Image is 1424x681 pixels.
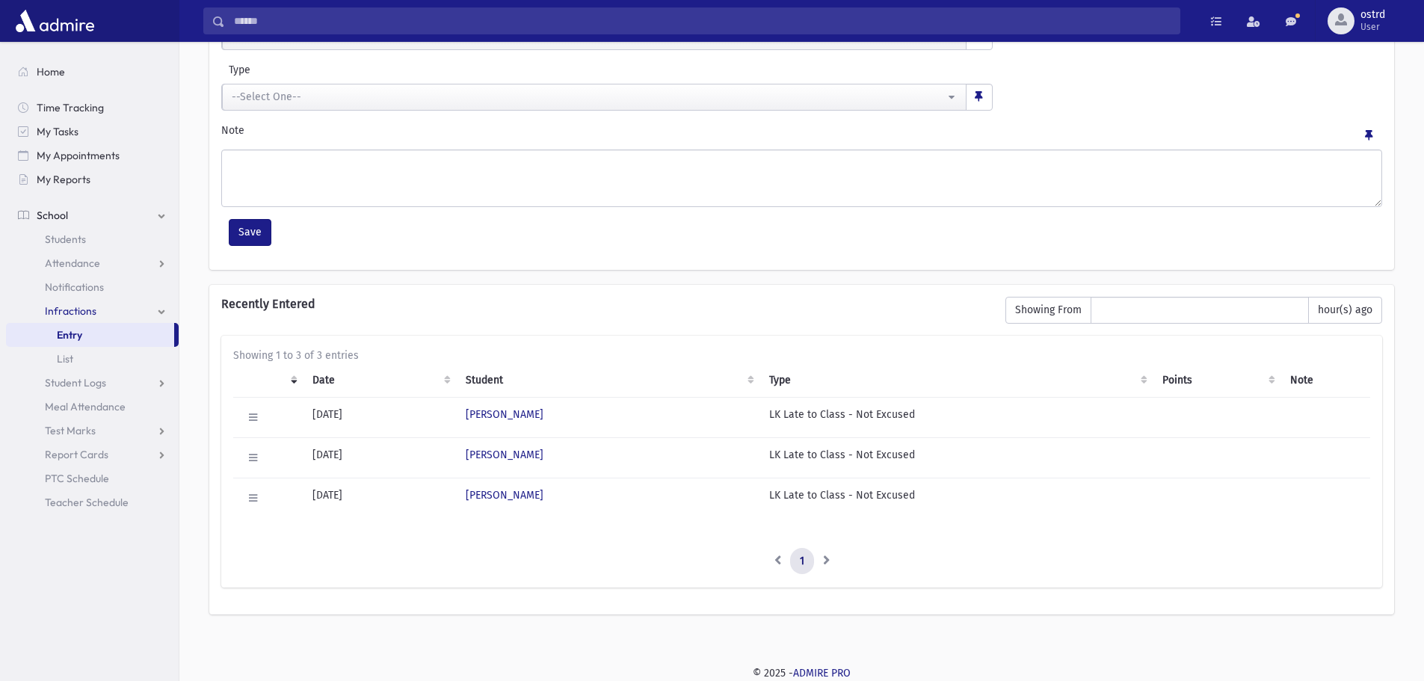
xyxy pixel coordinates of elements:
a: Test Marks [6,419,179,443]
th: Points: activate to sort column ascending [1153,363,1281,398]
span: Test Marks [45,424,96,437]
span: My Reports [37,173,90,186]
a: Teacher Schedule [6,490,179,514]
span: Home [37,65,65,78]
a: Attendance [6,251,179,275]
a: Entry [6,323,174,347]
a: Notifications [6,275,179,299]
span: Entry [57,328,82,342]
span: Students [45,232,86,246]
a: [PERSON_NAME] [466,408,543,421]
a: [PERSON_NAME] [466,449,543,461]
span: User [1360,21,1385,33]
a: Students [6,227,179,251]
td: LK Late to Class - Not Excused [760,478,1154,518]
td: LK Late to Class - Not Excused [760,397,1154,437]
span: Student Logs [45,376,106,389]
button: Save [229,219,271,246]
span: Report Cards [45,448,108,461]
a: My Appointments [6,144,179,167]
span: Attendance [45,256,100,270]
input: Search [225,7,1180,34]
div: © 2025 - [203,665,1400,681]
a: Report Cards [6,443,179,466]
button: --Select One-- [222,84,967,111]
span: School [37,209,68,222]
div: --Select One-- [232,89,945,105]
a: ADMIRE PRO [793,667,851,680]
td: [DATE] [303,478,457,518]
span: Showing From [1005,297,1091,324]
label: Type [221,62,607,78]
span: ostrd [1360,9,1385,21]
a: Infractions [6,299,179,323]
a: School [6,203,179,227]
a: PTC Schedule [6,466,179,490]
a: 1 [790,548,814,575]
span: PTC Schedule [45,472,109,485]
img: AdmirePro [12,6,98,36]
h6: Recently Entered [221,297,990,311]
td: LK Late to Class - Not Excused [760,437,1154,478]
span: Infractions [45,304,96,318]
th: Date: activate to sort column ascending [303,363,457,398]
span: List [57,352,73,366]
th: Note [1281,363,1370,398]
span: hour(s) ago [1308,297,1382,324]
a: Student Logs [6,371,179,395]
span: Teacher Schedule [45,496,129,509]
a: List [6,347,179,371]
a: Time Tracking [6,96,179,120]
span: Time Tracking [37,101,104,114]
a: My Reports [6,167,179,191]
div: Showing 1 to 3 of 3 entries [233,348,1370,363]
th: Type: activate to sort column ascending [760,363,1154,398]
a: [PERSON_NAME] [466,489,543,502]
a: Meal Attendance [6,395,179,419]
span: Notifications [45,280,104,294]
th: Student: activate to sort column ascending [457,363,759,398]
span: Meal Attendance [45,400,126,413]
a: Home [6,60,179,84]
td: [DATE] [303,397,457,437]
a: My Tasks [6,120,179,144]
span: My Tasks [37,125,78,138]
span: My Appointments [37,149,120,162]
td: [DATE] [303,437,457,478]
label: Note [221,123,244,144]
